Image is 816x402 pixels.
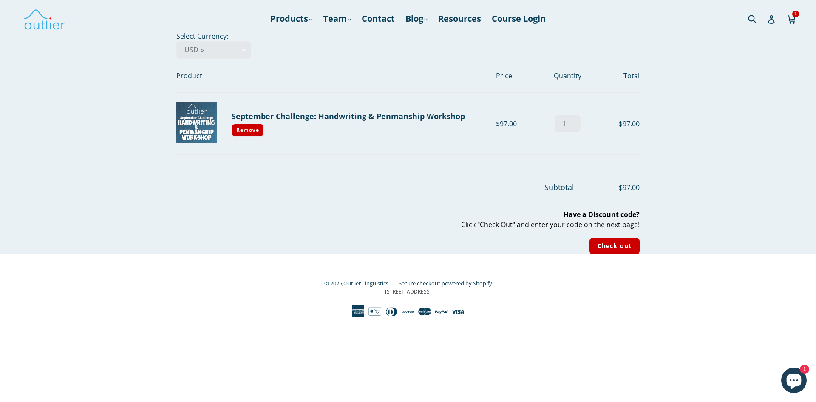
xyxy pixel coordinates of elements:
[576,182,640,193] span: $97.00
[176,288,640,296] p: [STREET_ADDRESS]
[324,279,397,287] small: © 2025,
[589,238,640,254] input: Check out
[232,111,465,121] a: September Challenge: Handwriting & Penmanship Workshop
[564,210,640,219] b: Have a Discount code?
[401,11,432,26] a: Blog
[787,9,797,29] a: 1
[496,59,539,93] th: Price
[176,102,217,143] img: September Challenge: Handwriting & Penmanship Workshop
[434,11,485,26] a: Resources
[357,11,399,26] a: Contact
[539,59,597,93] th: Quantity
[596,119,640,129] div: $97.00
[266,11,317,26] a: Products
[596,59,640,93] th: Total
[496,119,539,129] div: $97.00
[23,6,66,31] img: Outlier Linguistics
[343,279,388,287] a: Outlier Linguistics
[779,368,809,395] inbox-online-store-chat: Shopify online store chat
[153,31,663,254] div: Select Currency:
[176,59,496,93] th: Product
[792,11,799,17] span: 1
[544,182,574,192] span: Subtotal
[319,11,355,26] a: Team
[176,209,640,230] p: Click "Check Out" and enter your code on the next page!
[232,124,264,137] a: Remove
[487,11,550,26] a: Course Login
[399,279,492,287] a: Secure checkout powered by Shopify
[746,10,769,27] input: Search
